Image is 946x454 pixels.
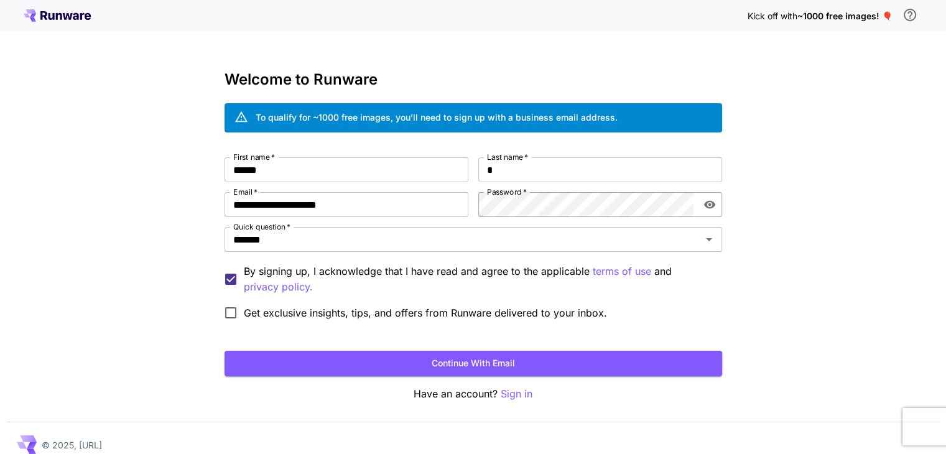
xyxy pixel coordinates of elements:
[256,111,618,124] div: To qualify for ~1000 free images, you’ll need to sign up with a business email address.
[244,305,607,320] span: Get exclusive insights, tips, and offers from Runware delivered to your inbox.
[225,71,722,88] h3: Welcome to Runware
[487,152,528,162] label: Last name
[897,2,922,27] button: In order to qualify for free credit, you need to sign up with a business email address and click ...
[700,231,718,248] button: Open
[593,264,651,279] button: By signing up, I acknowledge that I have read and agree to the applicable and privacy policy.
[487,187,527,197] label: Password
[797,11,893,21] span: ~1000 free images! 🎈
[233,152,275,162] label: First name
[244,279,313,295] p: privacy policy.
[42,438,102,452] p: © 2025, [URL]
[698,193,721,216] button: toggle password visibility
[593,264,651,279] p: terms of use
[244,264,712,295] p: By signing up, I acknowledge that I have read and agree to the applicable and
[233,187,257,197] label: Email
[225,386,722,402] p: Have an account?
[225,351,722,376] button: Continue with email
[501,386,532,402] button: Sign in
[748,11,797,21] span: Kick off with
[233,221,290,232] label: Quick question
[244,279,313,295] button: By signing up, I acknowledge that I have read and agree to the applicable terms of use and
